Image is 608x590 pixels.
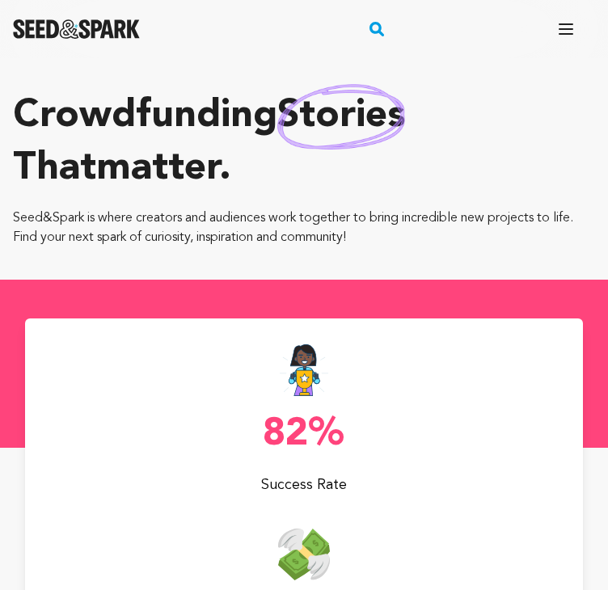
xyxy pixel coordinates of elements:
p: Success Rate [25,474,582,496]
img: Seed&Spark Success Rate Icon [279,344,329,396]
img: hand sketched image [277,84,405,150]
p: Seed&Spark is where creators and audiences work together to bring incredible new projects to life... [13,209,595,247]
p: Crowdfunding that . [13,91,595,196]
span: matter [96,150,219,188]
img: Seed&Spark Money Raised Icon [278,529,330,580]
img: Seed&Spark Logo Dark Mode [13,19,140,39]
a: Seed&Spark Homepage [13,19,140,39]
p: 82% [25,415,582,454]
